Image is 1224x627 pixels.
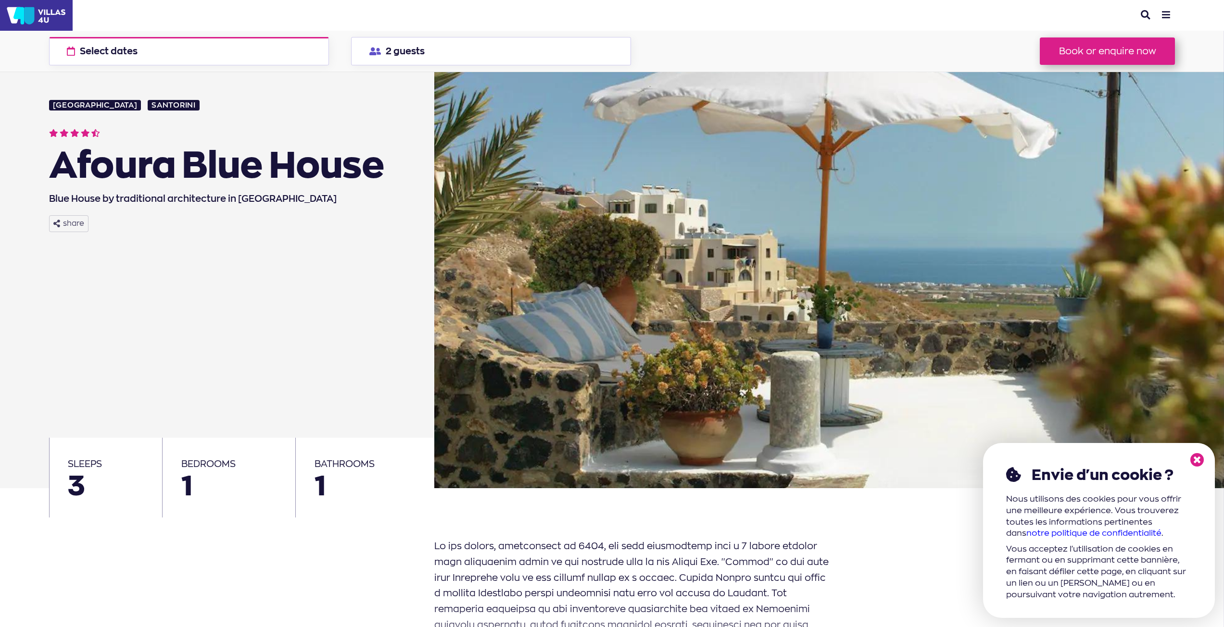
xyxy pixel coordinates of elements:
a: notre politique de confidentialité [1026,528,1161,538]
font: Vous acceptez l'utilisation de cookies en fermant ou en supprimant cette bannière, en faisant déf... [1006,543,1186,599]
a: [GEOGRAPHIC_DATA] [49,100,141,111]
button: share [49,215,88,232]
button: 2 guests [351,37,631,66]
button: Book or enquire now [1040,37,1175,64]
span: 3 [68,471,143,499]
span: bathrooms [315,458,375,469]
button: Select dates [49,37,329,66]
a: Santorini [148,100,199,111]
span: Select dates [80,47,138,56]
span: 1 [315,471,416,499]
font: Envie d'un cookie ? [1032,465,1174,484]
font: Nous utilisons des cookies pour vous offrir une meilleure expérience. Vous trouverez toutes les i... [1006,493,1181,538]
div: Afoura Blue House [49,144,407,185]
span: bedrooms [181,458,236,469]
span: sleeps [68,458,102,469]
font: . [1161,528,1163,538]
h1: Blue House by traditional architecture in [GEOGRAPHIC_DATA] [49,189,407,206]
span: 1 [181,471,277,499]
